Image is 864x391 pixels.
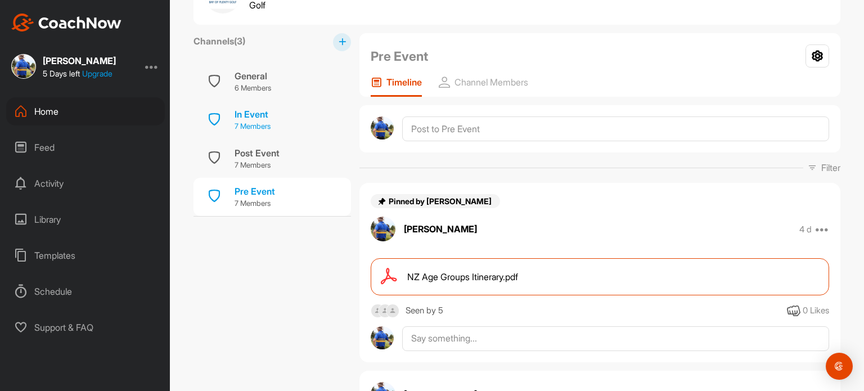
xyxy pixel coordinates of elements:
[6,277,165,305] div: Schedule
[407,270,518,284] span: NZ Age Groups Itinerary.pdf
[821,161,840,174] p: Filter
[235,146,280,160] div: Post Event
[826,353,853,380] div: Open Intercom Messenger
[6,169,165,197] div: Activity
[235,160,280,171] p: 7 Members
[235,69,271,83] div: General
[406,304,443,318] div: Seen by 5
[404,222,477,236] p: [PERSON_NAME]
[43,69,80,78] span: 5 Days left
[6,133,165,161] div: Feed
[11,54,36,79] img: square_ecbe7f7a92d007b94e13a1366de5a5a9.jpg
[235,107,271,121] div: In Event
[6,241,165,269] div: Templates
[386,77,422,88] p: Timeline
[11,14,121,32] img: CoachNow
[377,197,386,206] img: pin
[371,304,385,318] img: square_default-ef6cabf814de5a2bf16c804365e32c732080f9872bdf737d349900a9daf73cf9.png
[371,116,394,140] img: avatar
[454,77,528,88] p: Channel Members
[371,258,829,295] a: NZ Age Groups Itinerary.pdf
[235,83,271,94] p: 6 Members
[235,121,271,132] p: 7 Members
[43,56,116,65] div: [PERSON_NAME]
[389,196,493,206] span: Pinned by [PERSON_NAME]
[235,198,275,209] p: 7 Members
[235,185,275,198] div: Pre Event
[6,97,165,125] div: Home
[193,34,245,48] label: Channels ( 3 )
[803,304,829,317] div: 0 Likes
[82,69,112,78] a: Upgrade
[371,217,395,241] img: avatar
[378,304,392,318] img: square_default-ef6cabf814de5a2bf16c804365e32c732080f9872bdf737d349900a9daf73cf9.png
[371,47,428,66] h2: Pre Event
[6,313,165,341] div: Support & FAQ
[6,205,165,233] div: Library
[386,304,400,318] img: square_default-ef6cabf814de5a2bf16c804365e32c732080f9872bdf737d349900a9daf73cf9.png
[799,224,812,235] p: 4 d
[371,326,394,349] img: avatar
